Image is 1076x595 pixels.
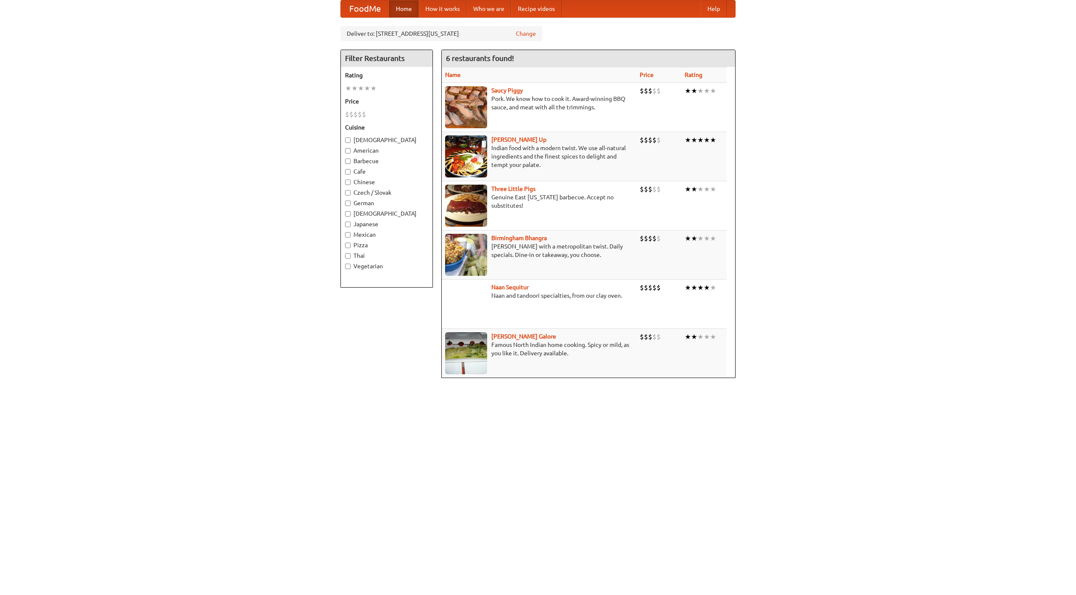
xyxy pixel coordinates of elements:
li: ★ [691,332,697,341]
li: ★ [685,283,691,292]
li: ★ [351,84,358,93]
li: ★ [697,234,704,243]
li: $ [652,86,657,95]
li: ★ [345,84,351,93]
li: ★ [704,332,710,341]
input: American [345,148,351,153]
li: $ [644,86,648,95]
label: [DEMOGRAPHIC_DATA] [345,136,428,144]
a: Who we are [467,0,511,17]
input: Chinese [345,180,351,185]
li: $ [358,110,362,119]
li: ★ [691,86,697,95]
li: ★ [704,86,710,95]
li: ★ [691,234,697,243]
li: ★ [685,234,691,243]
li: $ [648,332,652,341]
li: ★ [697,332,704,341]
input: Barbecue [345,159,351,164]
a: How it works [419,0,467,17]
li: ★ [685,332,691,341]
a: Birmingham Bhangra [491,235,547,241]
p: Naan and tandoori specialties, from our clay oven. [445,291,633,300]
img: currygalore.jpg [445,332,487,374]
li: $ [644,332,648,341]
h5: Cuisine [345,123,428,132]
img: saucy.jpg [445,86,487,128]
li: $ [648,185,652,194]
b: Naan Sequitur [491,284,529,291]
input: German [345,201,351,206]
a: Change [516,29,536,38]
h4: Filter Restaurants [341,50,433,67]
a: Recipe videos [511,0,562,17]
a: Help [701,0,727,17]
label: Japanese [345,220,428,228]
li: $ [644,135,648,145]
li: ★ [704,283,710,292]
li: $ [657,185,661,194]
input: Mexican [345,232,351,238]
li: $ [657,86,661,95]
li: ★ [691,185,697,194]
li: $ [657,332,661,341]
li: $ [640,234,644,243]
li: ★ [704,135,710,145]
label: Cafe [345,167,428,176]
li: ★ [704,185,710,194]
li: $ [648,234,652,243]
a: [PERSON_NAME] Up [491,136,546,143]
ng-pluralize: 6 restaurants found! [446,54,514,62]
li: $ [640,185,644,194]
label: Vegetarian [345,262,428,270]
li: ★ [685,135,691,145]
li: $ [640,86,644,95]
a: Price [640,71,654,78]
p: [PERSON_NAME] with a metropolitan twist. Daily specials. Dine-in or takeaway, you choose. [445,242,633,259]
div: Deliver to: [STREET_ADDRESS][US_STATE] [340,26,542,41]
li: ★ [710,185,716,194]
li: $ [652,185,657,194]
li: $ [652,135,657,145]
input: Vegetarian [345,264,351,269]
li: $ [657,283,661,292]
li: $ [652,332,657,341]
li: $ [345,110,349,119]
b: Saucy Piggy [491,87,523,94]
p: Pork. We know how to cook it. Award-winning BBQ sauce, and meat with all the trimmings. [445,95,633,111]
label: Mexican [345,230,428,239]
a: Rating [685,71,702,78]
li: $ [648,86,652,95]
li: ★ [685,185,691,194]
img: curryup.jpg [445,135,487,177]
li: $ [353,110,358,119]
li: ★ [697,135,704,145]
a: FoodMe [341,0,389,17]
li: ★ [364,84,370,93]
li: $ [648,283,652,292]
li: ★ [710,332,716,341]
li: $ [640,135,644,145]
input: Thai [345,253,351,259]
p: Indian food with a modern twist. We use all-natural ingredients and the finest spices to delight ... [445,144,633,169]
input: [DEMOGRAPHIC_DATA] [345,211,351,217]
li: ★ [710,234,716,243]
label: German [345,199,428,207]
li: $ [657,135,661,145]
a: [PERSON_NAME] Galore [491,333,556,340]
li: ★ [358,84,364,93]
label: Czech / Slovak [345,188,428,197]
img: naansequitur.jpg [445,283,487,325]
li: ★ [704,234,710,243]
p: Genuine East [US_STATE] barbecue. Accept no substitutes! [445,193,633,210]
label: American [345,146,428,155]
p: Famous North Indian home cooking. Spicy or mild, as you like it. Delivery available. [445,341,633,357]
li: ★ [710,86,716,95]
a: Name [445,71,461,78]
a: Three Little Pigs [491,185,535,192]
label: Barbecue [345,157,428,165]
img: littlepigs.jpg [445,185,487,227]
li: ★ [370,84,377,93]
